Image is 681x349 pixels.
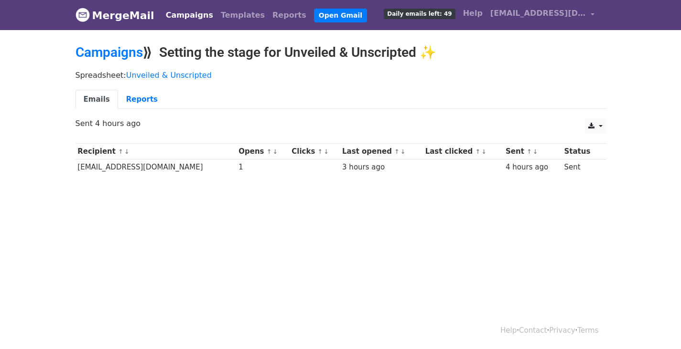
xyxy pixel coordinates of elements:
div: 4 hours ago [506,162,560,173]
h2: ⟫ Setting the stage for Unveiled & Unscripted ✨ [76,44,606,61]
th: Clicks [289,144,340,159]
a: MergeMail [76,5,154,25]
a: ↑ [475,148,480,155]
a: Campaigns [76,44,143,60]
a: Daily emails left: 49 [380,4,459,23]
td: Sent [562,159,600,175]
th: Status [562,144,600,159]
a: ↓ [124,148,130,155]
a: Campaigns [162,6,217,25]
a: Contact [519,326,547,335]
span: Daily emails left: 49 [384,9,455,19]
a: [EMAIL_ADDRESS][DOMAIN_NAME] [486,4,598,26]
a: Emails [76,90,118,109]
a: Terms [577,326,598,335]
a: ↓ [324,148,329,155]
img: MergeMail logo [76,8,90,22]
a: Templates [217,6,269,25]
a: Reports [118,90,166,109]
a: ↑ [118,148,123,155]
td: [EMAIL_ADDRESS][DOMAIN_NAME] [76,159,237,175]
a: ↓ [533,148,538,155]
th: Last clicked [423,144,503,159]
th: Last opened [340,144,423,159]
p: Spreadsheet: [76,70,606,80]
div: 3 hours ago [342,162,421,173]
a: ↑ [394,148,400,155]
a: ↓ [273,148,278,155]
a: ↑ [318,148,323,155]
span: [EMAIL_ADDRESS][DOMAIN_NAME] [490,8,586,19]
p: Sent 4 hours ago [76,118,606,128]
a: ↓ [481,148,486,155]
th: Recipient [76,144,237,159]
a: Help [500,326,517,335]
th: Opens [236,144,289,159]
a: ↑ [267,148,272,155]
th: Sent [503,144,562,159]
div: 1 [238,162,287,173]
a: ↑ [527,148,532,155]
a: ↓ [400,148,406,155]
a: Privacy [549,326,575,335]
a: Help [459,4,486,23]
a: Unveiled & Unscripted [126,71,212,80]
a: Reports [269,6,310,25]
a: Open Gmail [314,9,367,22]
